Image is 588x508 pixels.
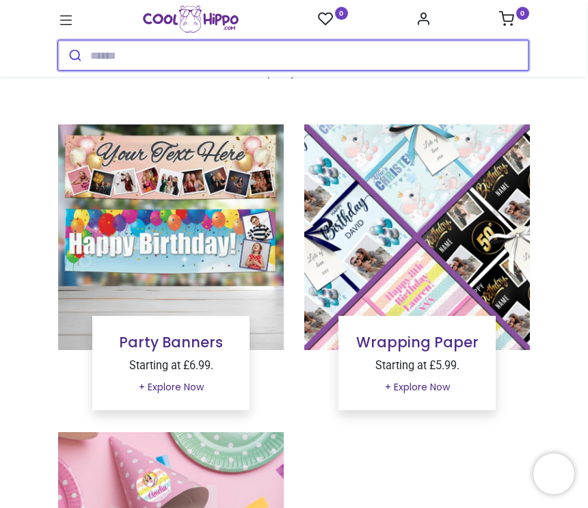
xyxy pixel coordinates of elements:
a: Logo of Cool Hippo [143,5,239,33]
a: Party Banners [119,332,223,352]
sup: 0 [335,7,348,20]
img: Cool Hippo [143,5,239,33]
a: Wrapping Paper [356,332,479,352]
p: Starting at £5.99. [349,358,485,374]
sup: 0 [516,7,529,20]
font: Your one-stop destination for personalised party banners, wrapping paper and party stickers that ... [18,51,571,79]
a: + Explore Now [376,376,459,399]
p: Starting at £6.99. [103,358,239,374]
a: 0 [318,11,348,28]
a: Account Info [416,15,431,26]
iframe: Brevo live chat [533,453,574,494]
font: ! [328,66,330,79]
button: Submit [58,40,90,70]
a: 0 [499,15,529,26]
a: + Explore Now [130,376,213,399]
